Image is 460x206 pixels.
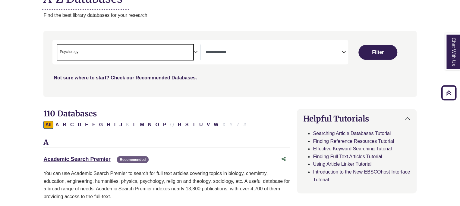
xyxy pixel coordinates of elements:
button: Submit for Search Results [358,45,397,60]
a: Not sure where to start? Check our Recommended Databases. [54,75,197,80]
a: Academic Search Premier [43,156,110,162]
button: Filter Results F [90,121,97,129]
textarea: Search [80,50,82,55]
button: Filter Results N [146,121,153,129]
a: Finding Reference Resources Tutorial [313,139,394,144]
a: Back to Top [439,89,458,97]
p: Find the best library databases for your research. [43,11,416,19]
button: Share this database [278,153,290,165]
span: Psychology [60,49,78,55]
button: Filter Results B [61,121,68,129]
button: Filter Results G [97,121,105,129]
h3: A [43,138,290,147]
button: Filter Results P [161,121,168,129]
a: Effective Keyword Searching Tutorial [313,146,392,151]
p: You can use Academic Search Premier to search for full text articles covering topics in biology, ... [43,170,290,200]
div: Alpha-list to filter by first letter of database name [43,122,248,127]
button: Filter Results D [76,121,83,129]
button: Filter Results W [212,121,220,129]
button: Filter Results V [205,121,212,129]
textarea: Search [206,50,341,55]
a: Using Article Linker Tutorial [313,161,371,167]
span: Recommended [117,156,149,163]
button: Filter Results C [68,121,76,129]
button: Filter Results J [118,121,124,129]
span: 110 Databases [43,109,96,118]
button: All [43,121,53,129]
button: Filter Results H [105,121,112,129]
button: Filter Results E [83,121,90,129]
a: Finding Full Text Articles Tutorial [313,154,382,159]
a: Searching Article Databases Tutorial [313,131,391,136]
nav: Search filters [43,31,416,97]
button: Filter Results A [54,121,61,129]
a: Introduction to the New EBSCOhost Interface Tutorial [313,169,410,182]
button: Helpful Tutorials [297,109,416,128]
button: Filter Results U [197,121,205,129]
button: Filter Results M [138,121,146,129]
button: Filter Results L [131,121,138,129]
button: Filter Results S [183,121,190,129]
button: Filter Results T [191,121,197,129]
li: Psychology [57,49,78,55]
button: Filter Results I [112,121,117,129]
button: Filter Results R [176,121,183,129]
button: Filter Results O [153,121,161,129]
